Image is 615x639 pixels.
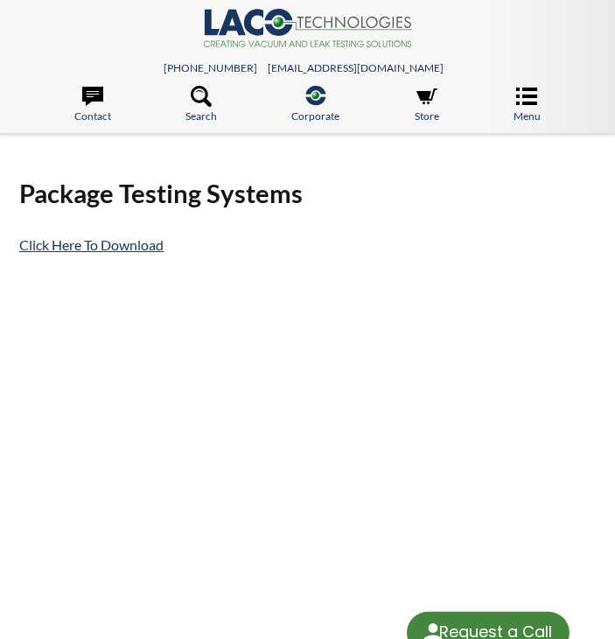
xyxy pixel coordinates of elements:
[415,86,439,124] a: Store
[291,108,339,124] span: Corporate
[74,86,111,124] a: Contact
[268,61,444,74] a: [EMAIL_ADDRESS][DOMAIN_NAME]
[19,235,596,255] a: Click Here To Download
[164,61,257,74] a: [PHONE_NUMBER]
[185,86,217,124] a: Search
[514,86,541,124] a: Menu
[19,177,596,210] h1: Package Testing Systems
